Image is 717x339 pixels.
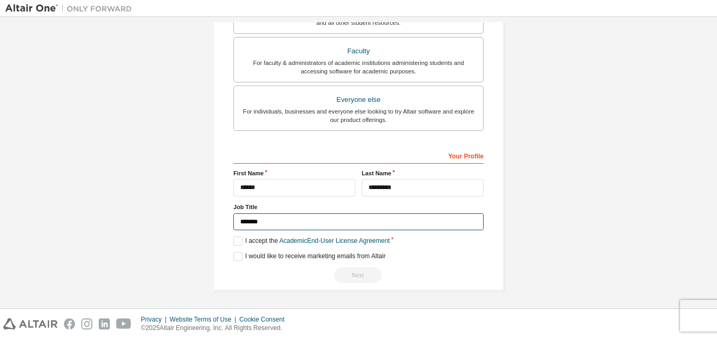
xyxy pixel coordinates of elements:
label: I accept the [233,237,390,246]
div: Everyone else [240,92,477,107]
label: First Name [233,169,355,177]
img: linkedin.svg [99,318,110,329]
img: Altair One [5,3,137,14]
div: For faculty & administrators of academic institutions administering students and accessing softwa... [240,59,477,76]
p: © 2025 Altair Engineering, Inc. All Rights Reserved. [141,324,291,333]
div: Faculty [240,44,477,59]
img: facebook.svg [64,318,75,329]
a: Academic End-User License Agreement [279,237,390,244]
label: Job Title [233,203,484,211]
div: Website Terms of Use [169,315,239,324]
img: altair_logo.svg [3,318,58,329]
img: instagram.svg [81,318,92,329]
label: I would like to receive marketing emails from Altair [233,252,385,261]
div: For individuals, businesses and everyone else looking to try Altair software and explore our prod... [240,107,477,124]
label: Last Name [362,169,484,177]
div: Cookie Consent [239,315,290,324]
img: youtube.svg [116,318,131,329]
div: Your Profile [233,147,484,164]
div: You need to provide your academic email [233,267,484,283]
div: Privacy [141,315,169,324]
